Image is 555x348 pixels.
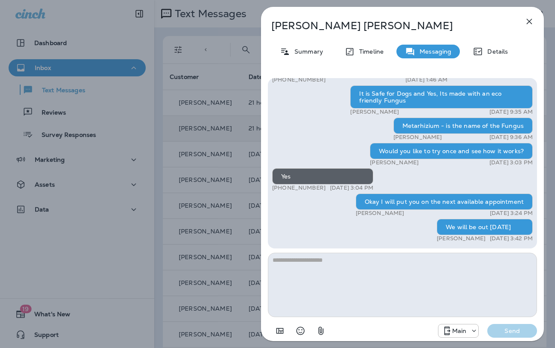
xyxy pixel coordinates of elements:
[271,322,288,339] button: Add in a premade template
[483,48,508,55] p: Details
[272,168,373,185] div: Yes
[330,185,373,191] p: [DATE] 3:04 PM
[415,48,451,55] p: Messaging
[350,109,399,115] p: [PERSON_NAME]
[355,48,384,55] p: Timeline
[452,327,467,334] p: Main
[370,159,419,166] p: [PERSON_NAME]
[490,210,533,217] p: [DATE] 3:24 PM
[290,48,323,55] p: Summary
[393,134,442,141] p: [PERSON_NAME]
[350,85,533,109] div: It is Safe for Dogs and Yes, Its made with an eco friendly Fungus
[437,235,486,242] p: [PERSON_NAME]
[393,118,533,134] div: Metarhizium - is the name of the Fungus
[272,76,326,83] p: [PHONE_NUMBER]
[292,322,309,339] button: Select an emoji
[356,210,405,217] p: [PERSON_NAME]
[438,326,479,336] div: +1 (817) 482-3792
[490,235,533,242] p: [DATE] 3:42 PM
[405,76,447,83] p: [DATE] 1:46 AM
[437,219,533,235] div: We will be out [DATE]
[489,159,533,166] p: [DATE] 3:03 PM
[489,109,533,115] p: [DATE] 9:35 AM
[272,185,326,191] p: [PHONE_NUMBER]
[356,194,533,210] div: Okay I will put you on the next available appointment
[370,143,533,159] div: Would you like to try once and see how it works?
[489,134,533,141] p: [DATE] 9:36 AM
[271,20,505,32] p: [PERSON_NAME] [PERSON_NAME]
